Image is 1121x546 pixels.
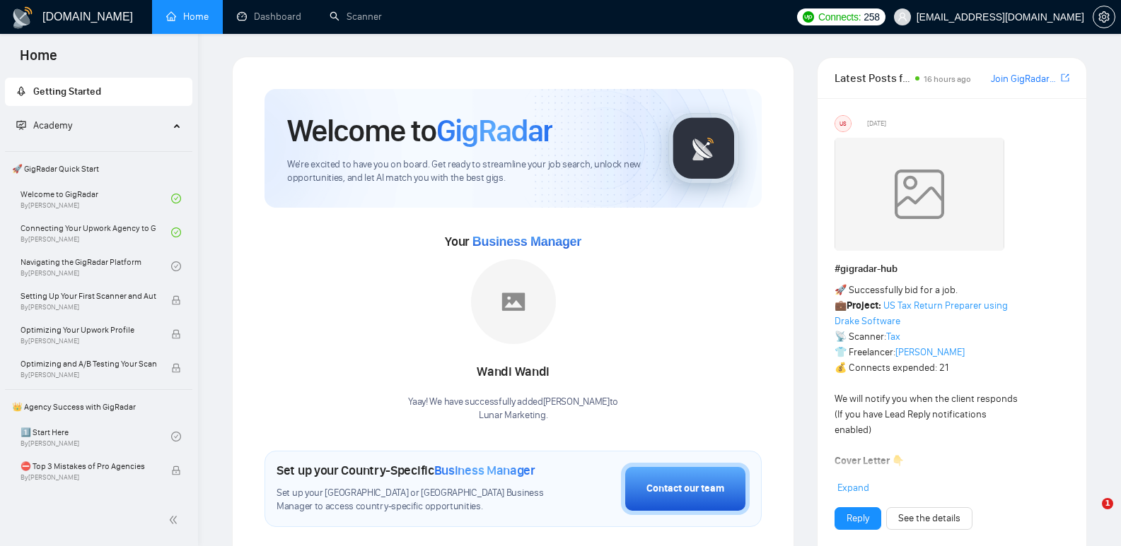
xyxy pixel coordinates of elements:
[867,117,886,130] span: [DATE]
[471,259,556,344] img: placeholder.png
[895,346,965,358] a: [PERSON_NAME]
[8,45,69,75] span: Home
[621,463,750,515] button: Contact our team
[277,487,550,514] span: Set up your [GEOGRAPHIC_DATA] or [GEOGRAPHIC_DATA] Business Manager to access country-specific op...
[330,11,382,23] a: searchScanner
[171,363,181,373] span: lock
[21,303,156,311] span: By [PERSON_NAME]
[21,217,171,248] a: Connecting Your Upwork Agency to GigRadarBy[PERSON_NAME]
[21,251,171,282] a: Navigating the GigRadar PlatformBy[PERSON_NAME]
[11,6,34,29] img: logo
[237,11,301,23] a: dashboardDashboard
[171,432,181,441] span: check-circle
[33,119,72,131] span: Academy
[436,112,552,150] span: GigRadar
[16,86,26,96] span: rocket
[847,511,869,526] a: Reply
[171,261,181,271] span: check-circle
[33,85,101,97] span: Getting Started
[1093,11,1115,23] span: setting
[803,11,814,23] img: upwork-logo.png
[6,155,191,183] span: 🚀 GigRadar Quick Start
[835,138,1004,251] img: weqQh+iSagEgQAAAABJRU5ErkJggg==
[847,299,881,311] strong: Project:
[171,295,181,305] span: lock
[898,511,960,526] a: See the details
[991,71,1058,87] a: Join GigRadar Slack Community
[835,455,904,467] strong: Cover Letter 👇
[408,409,618,422] p: Lunar Marketing .
[6,393,191,421] span: 👑 Agency Success with GigRadar
[837,482,869,494] span: Expand
[171,194,181,203] span: check-circle
[287,112,552,150] h1: Welcome to
[21,183,171,214] a: Welcome to GigRadarBy[PERSON_NAME]
[5,78,192,106] li: Getting Started
[1102,498,1113,509] span: 1
[668,113,739,184] img: gigradar-logo.png
[646,481,724,497] div: Contact our team
[16,120,26,130] span: fund-projection-screen
[1093,6,1115,28] button: setting
[864,9,879,25] span: 258
[21,289,156,303] span: Setting Up Your First Scanner and Auto-Bidder
[21,357,156,371] span: Optimizing and A/B Testing Your Scanner for Better Results
[1061,72,1069,83] span: export
[21,473,156,482] span: By [PERSON_NAME]
[408,360,618,384] div: Wandi Wandi
[21,459,156,473] span: ⛔ Top 3 Mistakes of Pro Agencies
[166,11,209,23] a: homeHome
[1073,498,1107,532] iframe: Intercom live chat
[898,12,907,22] span: user
[171,465,181,475] span: lock
[408,396,618,422] div: Yaay! We have successfully added [PERSON_NAME] to
[16,119,72,131] span: Academy
[287,158,646,185] span: We're excited to have you on board. Get ready to streamline your job search, unlock new opportuni...
[472,235,581,249] span: Business Manager
[886,331,900,343] a: Tax
[924,74,971,84] span: 16 hours ago
[21,493,156,507] span: 🌚 Rookie Traps for New Agencies
[21,337,156,345] span: By [PERSON_NAME]
[445,234,581,249] span: Your
[171,227,181,237] span: check-circle
[886,507,972,530] button: See the details
[1061,71,1069,85] a: export
[818,9,861,25] span: Connects:
[835,507,881,530] button: Reply
[21,323,156,337] span: Optimizing Your Upwork Profile
[21,421,171,452] a: 1️⃣ Start HereBy[PERSON_NAME]
[171,329,181,339] span: lock
[434,463,535,478] span: Business Manager
[835,261,1069,277] h1: # gigradar-hub
[835,69,911,87] span: Latest Posts from the GigRadar Community
[835,299,1008,327] a: US Tax Return Preparer using Drake Software
[21,371,156,379] span: By [PERSON_NAME]
[277,463,535,478] h1: Set up your Country-Specific
[835,116,851,131] div: US
[168,513,182,527] span: double-left
[1093,11,1115,23] a: setting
